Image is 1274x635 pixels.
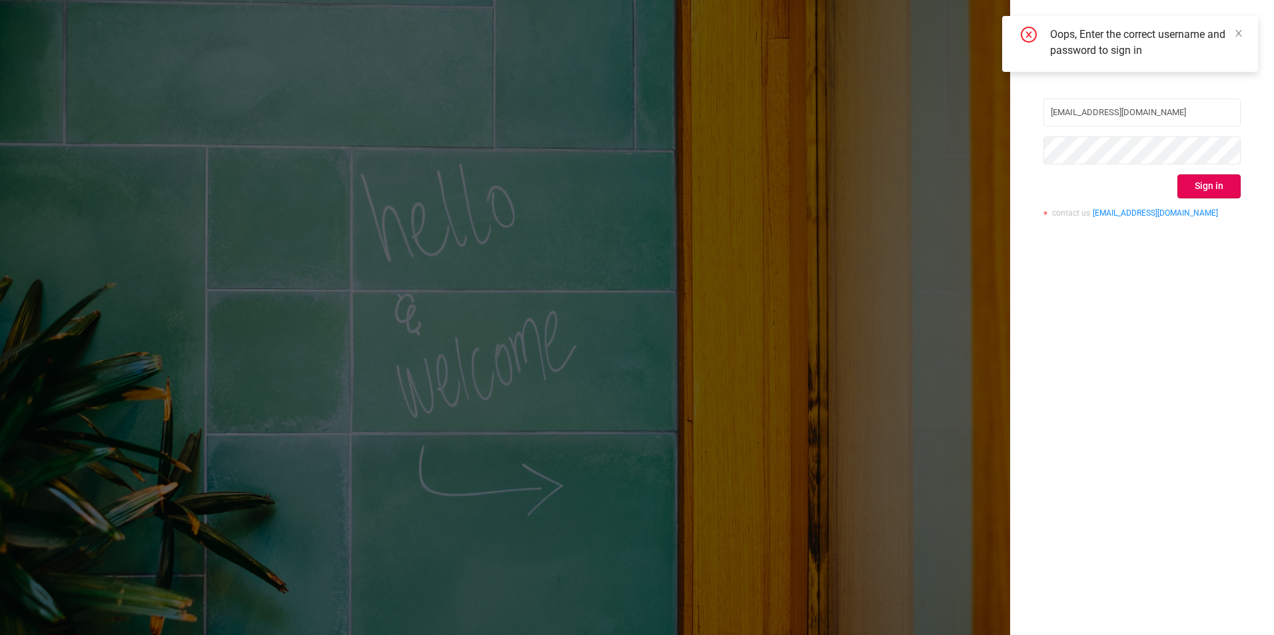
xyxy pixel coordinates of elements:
[1177,174,1241,198] button: Sign in
[1043,99,1241,126] input: Username
[1052,208,1090,218] span: contact us
[1050,27,1242,59] div: Oops, Enter the correct username and password to sign in
[1234,29,1243,38] i: icon: close
[1093,208,1218,218] a: [EMAIL_ADDRESS][DOMAIN_NAME]
[1021,27,1037,45] i: icon: close-circle-o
